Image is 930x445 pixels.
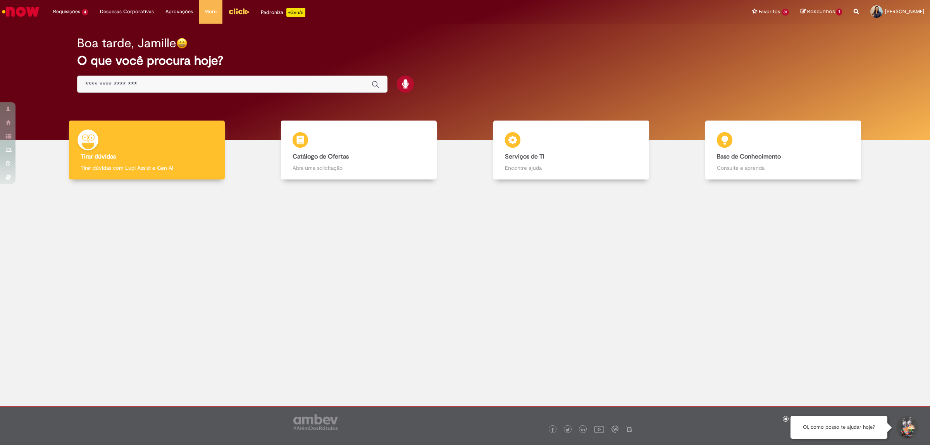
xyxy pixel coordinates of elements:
a: Serviços de TI Encontre ajuda [465,121,677,180]
a: Catálogo de Ofertas Abra uma solicitação [253,121,465,180]
div: Padroniza [261,8,305,17]
p: Consulte e aprenda [717,164,849,172]
img: logo_footer_linkedin.png [581,428,585,432]
img: ServiceNow [1,4,41,19]
span: Rascunhos [807,8,835,15]
img: logo_footer_workplace.png [611,426,618,433]
a: Tirar dúvidas Tirar dúvidas com Lupi Assist e Gen Ai [41,121,253,180]
p: Encontre ajuda [505,164,637,172]
span: 4 [82,9,88,16]
p: +GenAi [286,8,305,17]
img: happy-face.png [176,38,188,49]
button: Iniciar Conversa de Suporte [895,416,918,439]
span: [PERSON_NAME] [885,8,924,15]
img: logo_footer_naosei.png [626,426,633,433]
span: Despesas Corporativas [100,8,154,16]
span: Favoritos [759,8,780,16]
b: Base de Conhecimento [717,153,781,160]
span: 31 [782,9,789,16]
h2: O que você procura hoje? [77,54,853,67]
a: Rascunhos [801,8,842,16]
img: click_logo_yellow_360x200.png [228,5,249,17]
h2: Boa tarde, Jamille [77,36,176,50]
b: Tirar dúvidas [81,153,116,160]
span: More [205,8,217,16]
span: 1 [836,9,842,16]
a: Base de Conhecimento Consulte e aprenda [677,121,890,180]
p: Tirar dúvidas com Lupi Assist e Gen Ai [81,164,213,172]
span: Requisições [53,8,80,16]
img: logo_footer_facebook.png [551,428,555,432]
div: Oi, como posso te ajudar hoje? [790,416,887,439]
b: Catálogo de Ofertas [293,153,349,160]
p: Abra uma solicitação [293,164,425,172]
span: Aprovações [165,8,193,16]
img: logo_footer_youtube.png [594,424,604,434]
img: logo_footer_twitter.png [566,428,570,432]
img: logo_footer_ambev_rotulo_gray.png [293,414,338,430]
b: Serviços de TI [505,153,544,160]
